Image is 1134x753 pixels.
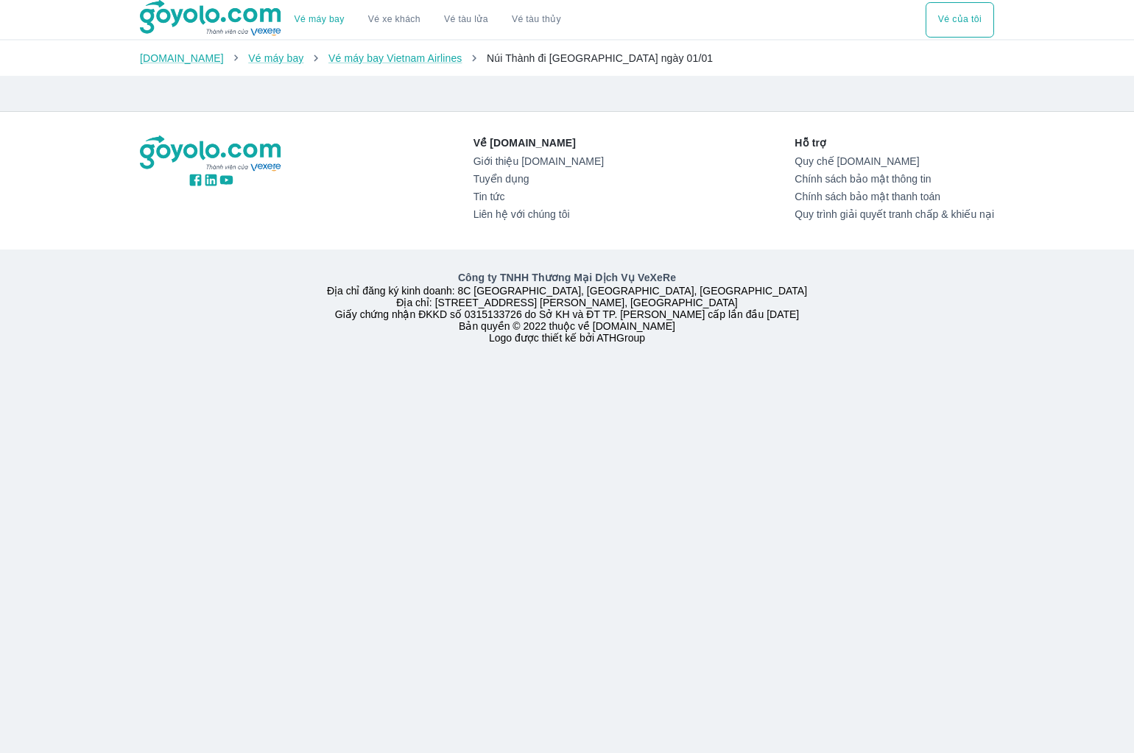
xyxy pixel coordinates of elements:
a: Vé tàu lửa [432,2,500,38]
div: Địa chỉ đăng ký kinh doanh: 8C [GEOGRAPHIC_DATA], [GEOGRAPHIC_DATA], [GEOGRAPHIC_DATA] Địa chỉ: [... [131,270,1003,344]
p: Về [DOMAIN_NAME] [473,135,604,150]
a: Tuyển dụng [473,173,604,185]
a: Vé máy bay Vietnam Airlines [328,52,462,64]
a: Giới thiệu [DOMAIN_NAME] [473,155,604,167]
a: Vé máy bay [295,14,345,25]
span: Núi Thành đi [GEOGRAPHIC_DATA] ngày 01/01 [487,52,713,64]
a: Liên hệ với chúng tôi [473,208,604,220]
p: Công ty TNHH Thương Mại Dịch Vụ VeXeRe [143,270,991,285]
a: Chính sách bảo mật thông tin [795,173,994,185]
p: Hỗ trợ [795,135,994,150]
a: [DOMAIN_NAME] [140,52,224,64]
div: choose transportation mode [926,2,994,38]
div: choose transportation mode [283,2,573,38]
a: Chính sách bảo mật thanh toán [795,191,994,202]
button: Vé của tôi [926,2,994,38]
a: Vé xe khách [368,14,420,25]
a: Quy trình giải quyết tranh chấp & khiếu nại [795,208,994,220]
button: Vé tàu thủy [500,2,573,38]
a: Vé máy bay [248,52,303,64]
img: logo [140,135,283,172]
a: Tin tức [473,191,604,202]
a: Quy chế [DOMAIN_NAME] [795,155,994,167]
nav: breadcrumb [140,51,994,66]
